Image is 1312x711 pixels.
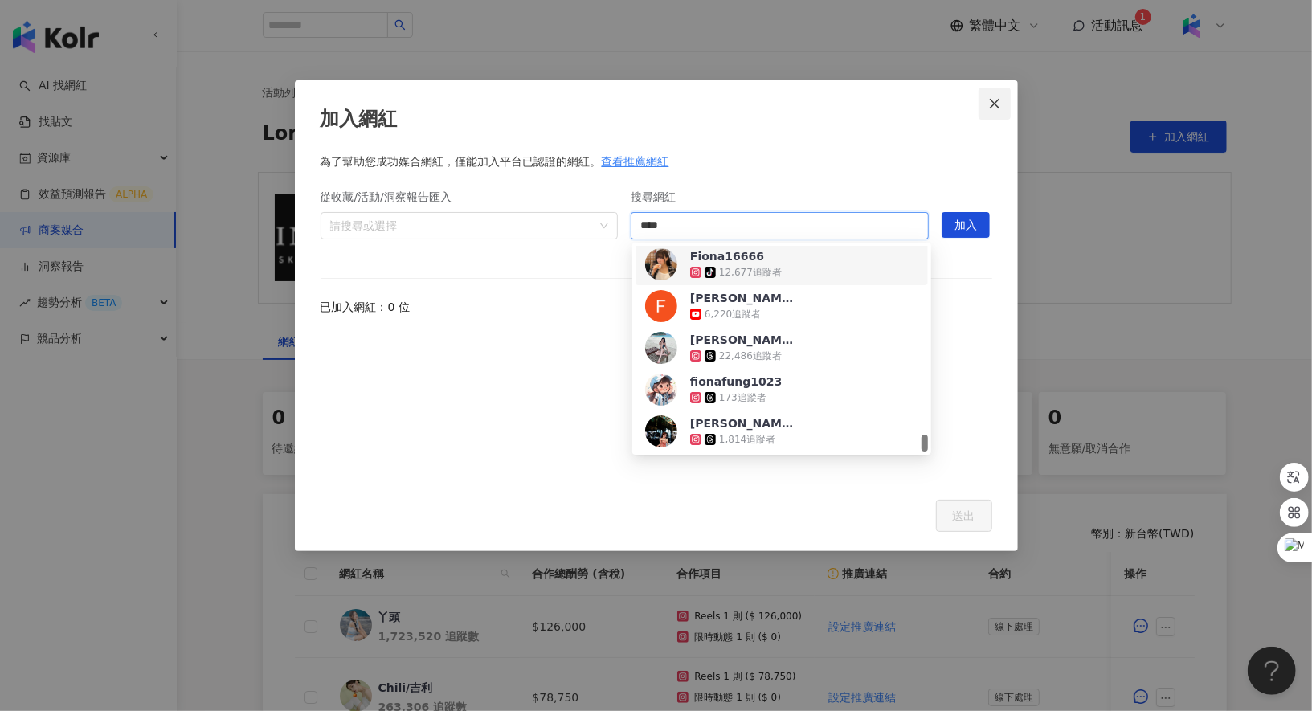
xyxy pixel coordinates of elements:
div: 為了幫助您成功媒合網紅，僅能加入平台已認證的網紅。 [321,153,992,170]
button: Close [979,88,1011,120]
div: Fiona Cheng💕💕 [636,411,928,452]
div: 加入網紅 [321,106,992,133]
div: fionafung1023 [690,374,782,390]
div: Fiona16666 [690,248,764,264]
img: KOL Avatar [645,374,677,406]
div: [PERSON_NAME]💕💕 [690,415,795,431]
div: 12,677 追蹤者 [719,266,782,280]
button: 送出 [936,500,992,532]
label: 從收藏/活動/洞察報告匯入 [321,188,464,206]
div: 6,220 追蹤者 [705,308,761,321]
div: 173 追蹤者 [719,391,766,405]
label: 搜尋網紅 [631,188,687,206]
span: close [988,97,1001,110]
img: KOL Avatar [645,248,677,280]
div: Fiona Tang [636,285,928,327]
button: 加入 [942,212,990,238]
div: 查看推薦網紅 [602,153,669,170]
img: KOL Avatar [645,290,677,322]
div: Fiona16666 [636,243,928,285]
div: [PERSON_NAME] [690,290,795,306]
div: 1,814 追蹤者 [719,433,775,447]
div: 已加入網紅：0 位 [321,298,992,316]
img: KOL Avatar [645,415,677,447]
div: [PERSON_NAME] [690,332,795,348]
img: KOL Avatar [645,332,677,364]
div: 22,486 追蹤者 [719,349,782,363]
input: 搜尋網紅 [640,213,919,239]
div: fionafung1023 [636,369,928,411]
div: FIONA [636,327,928,369]
span: 加入 [954,213,977,239]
